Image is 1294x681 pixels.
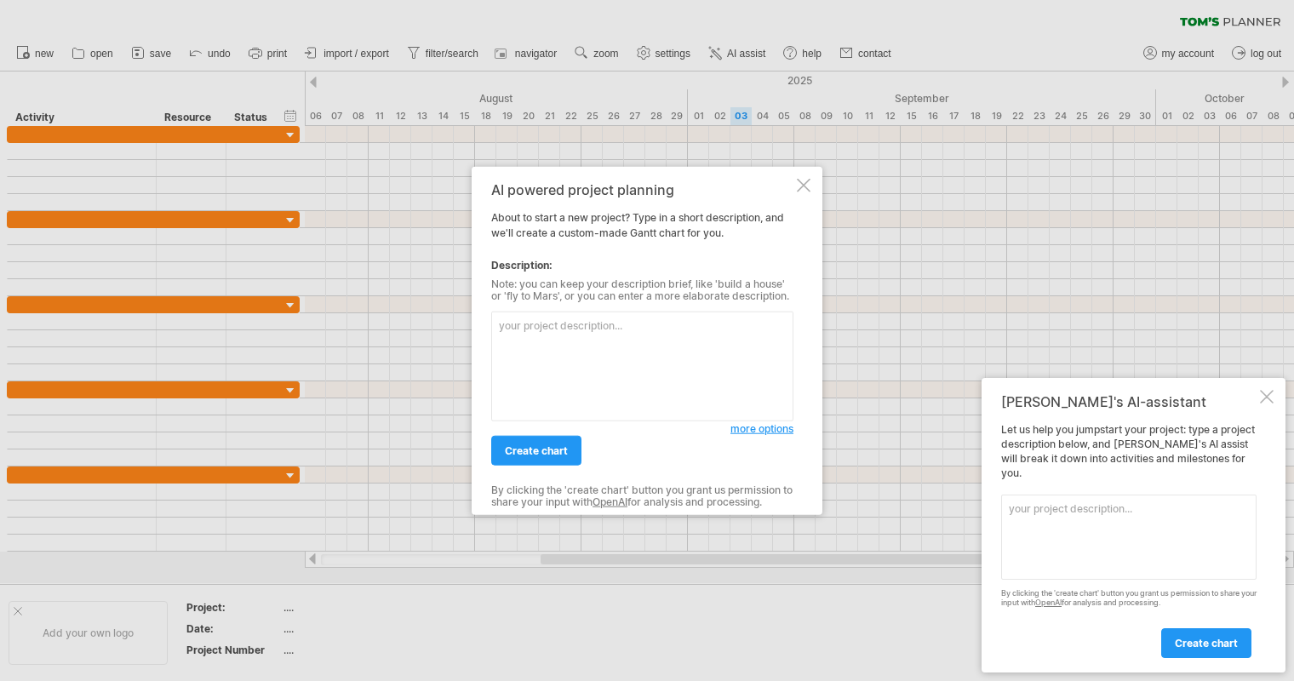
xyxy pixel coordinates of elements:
div: Let us help you jumpstart your project: type a project description below, and [PERSON_NAME]'s AI ... [1001,423,1257,657]
div: By clicking the 'create chart' button you grant us permission to share your input with for analys... [491,484,793,509]
div: Description: [491,258,793,273]
div: AI powered project planning [491,182,793,197]
div: About to start a new project? Type in a short description, and we'll create a custom-made Gantt c... [491,182,793,500]
div: By clicking the 'create chart' button you grant us permission to share your input with for analys... [1001,589,1257,608]
span: more options [730,422,793,435]
a: create chart [491,436,581,466]
span: create chart [505,444,568,457]
a: OpenAI [1035,598,1062,607]
span: create chart [1175,637,1238,650]
div: [PERSON_NAME]'s AI-assistant [1001,393,1257,410]
div: Note: you can keep your description brief, like 'build a house' or 'fly to Mars', or you can ente... [491,278,793,303]
a: OpenAI [593,495,627,508]
a: create chart [1161,628,1251,658]
a: more options [730,421,793,437]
